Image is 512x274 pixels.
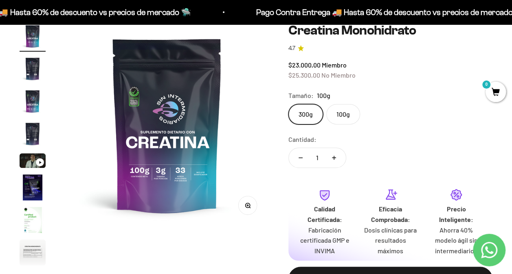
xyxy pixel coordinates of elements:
a: 4.74.7 de 5.0 estrellas [288,44,492,53]
a: 0 [486,88,506,97]
button: Ir al artículo 8 [20,239,46,268]
div: Más detalles sobre la fecha exacta de entrega. [10,63,169,77]
div: Un aval de expertos o estudios clínicos en la página. [10,39,169,61]
button: Ir al artículo 3 [20,88,46,117]
img: Creatina Monohidrato [20,121,46,147]
span: 100g [317,90,330,101]
img: Creatina Monohidrato [20,88,46,114]
span: Miembro [322,61,347,69]
button: Ir al artículo 4 [20,121,46,149]
button: Ir al artículo 6 [20,174,46,203]
p: Dosis clínicas para resultados máximos [364,225,417,256]
strong: Calidad Certificada: [307,205,342,223]
strong: Precio Inteligente: [439,205,473,223]
img: Creatina Monohidrato [20,56,46,82]
img: Creatina Monohidrato [20,23,46,49]
button: Ir al artículo 1 [20,23,46,52]
button: Enviar [132,121,169,135]
img: Creatina Monohidrato [20,174,46,200]
button: Ir al artículo 5 [20,153,46,170]
mark: 0 [481,80,491,89]
div: Un mensaje de garantía de satisfacción visible. [10,79,169,93]
span: $23.000,00 [288,61,321,69]
span: 4.7 [288,44,295,53]
button: Reducir cantidad [289,148,312,167]
span: No Miembro [321,71,356,79]
img: Creatina Monohidrato [65,23,269,226]
button: Ir al artículo 2 [20,56,46,84]
h1: Creatina Monohidrato [288,23,492,37]
span: Enviar [133,121,168,135]
span: $25.300,00 [288,71,320,79]
img: Creatina Monohidrato [20,207,46,233]
strong: Eficacia Comprobada: [371,205,410,223]
legend: Tamaño: [288,90,314,101]
button: Ir al artículo 7 [20,207,46,235]
img: Creatina Monohidrato [20,239,46,265]
p: ¿Qué te daría la seguridad final para añadir este producto a tu carrito? [10,13,169,32]
div: La confirmación de la pureza de los ingredientes. [10,95,169,117]
p: Fabricación certificada GMP e INVIMA [298,225,351,256]
label: Cantidad: [288,134,316,145]
button: Aumentar cantidad [322,148,346,167]
p: Ahorra 40% modelo ágil sin intermediarios [430,225,483,256]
